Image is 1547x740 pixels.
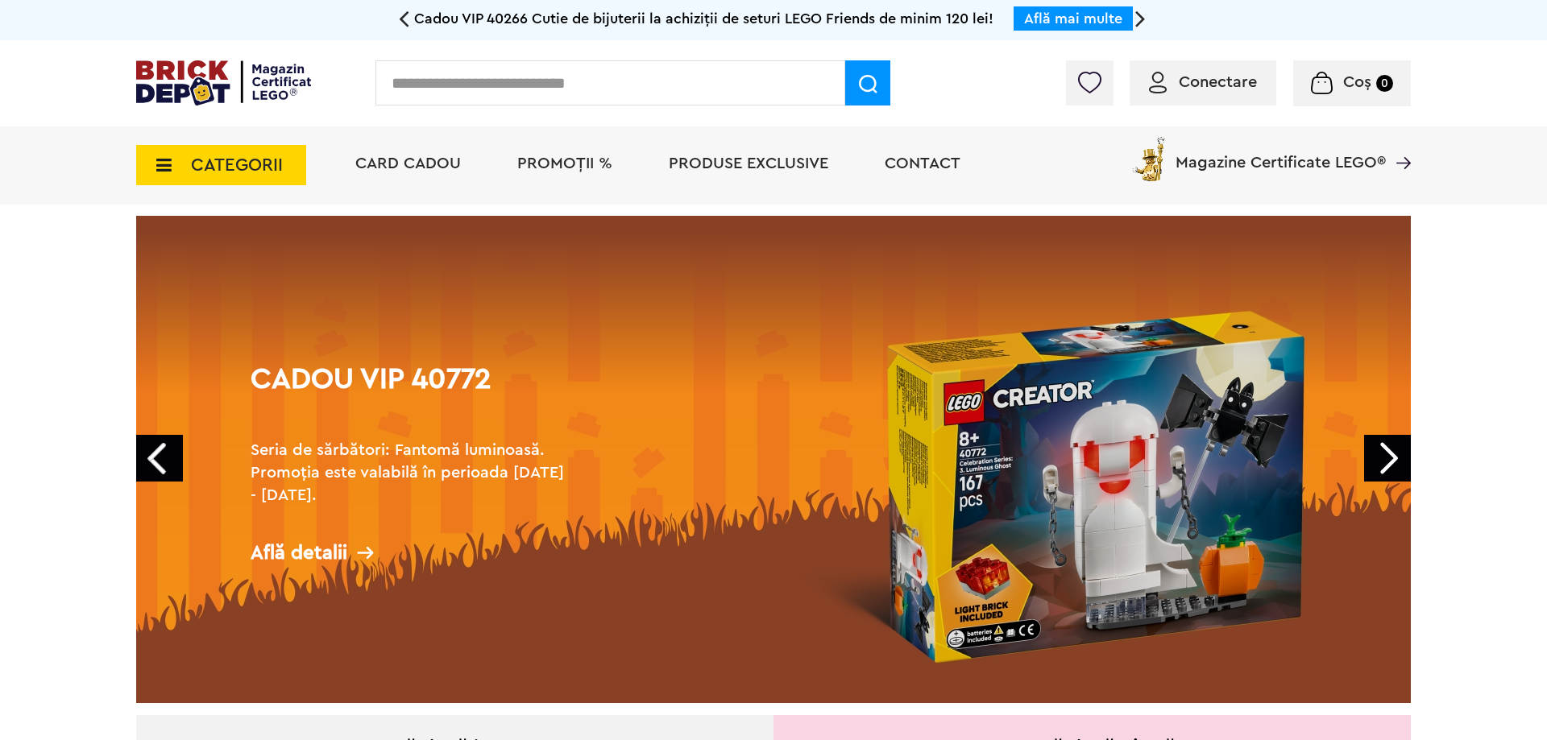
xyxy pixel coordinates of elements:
[136,435,183,482] a: Prev
[669,155,828,172] a: Produse exclusive
[251,439,573,506] h2: Seria de sărbători: Fantomă luminoasă. Promoția este valabilă în perioada [DATE] - [DATE].
[1176,134,1386,171] span: Magazine Certificate LEGO®
[136,216,1411,703] a: Cadou VIP 40772Seria de sărbători: Fantomă luminoasă. Promoția este valabilă în perioada [DATE] -...
[1343,74,1371,90] span: Coș
[1149,74,1257,90] a: Conectare
[251,365,573,423] h1: Cadou VIP 40772
[1386,134,1411,150] a: Magazine Certificate LEGO®
[1364,435,1411,482] a: Next
[1376,75,1393,92] small: 0
[517,155,612,172] a: PROMOȚII %
[1024,11,1122,26] a: Află mai multe
[414,11,993,26] span: Cadou VIP 40266 Cutie de bijuterii la achiziții de seturi LEGO Friends de minim 120 lei!
[355,155,461,172] a: Card Cadou
[1179,74,1257,90] span: Conectare
[885,155,960,172] a: Contact
[191,156,283,174] span: CATEGORII
[251,543,573,563] div: Află detalii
